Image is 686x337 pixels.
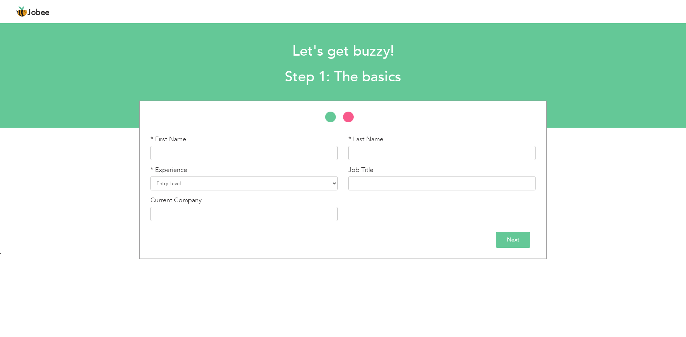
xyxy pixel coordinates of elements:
h2: Step 1: The basics [91,68,595,86]
input: Next [496,232,530,248]
span: Jobee [28,9,50,17]
label: Job Title [348,165,373,175]
label: * Experience [150,165,187,175]
label: Current Company [150,196,202,205]
label: * First Name [150,135,186,144]
img: jobee.io [16,6,28,17]
label: * Last Name [348,135,383,144]
h1: Let's get buzzy! [91,42,595,61]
